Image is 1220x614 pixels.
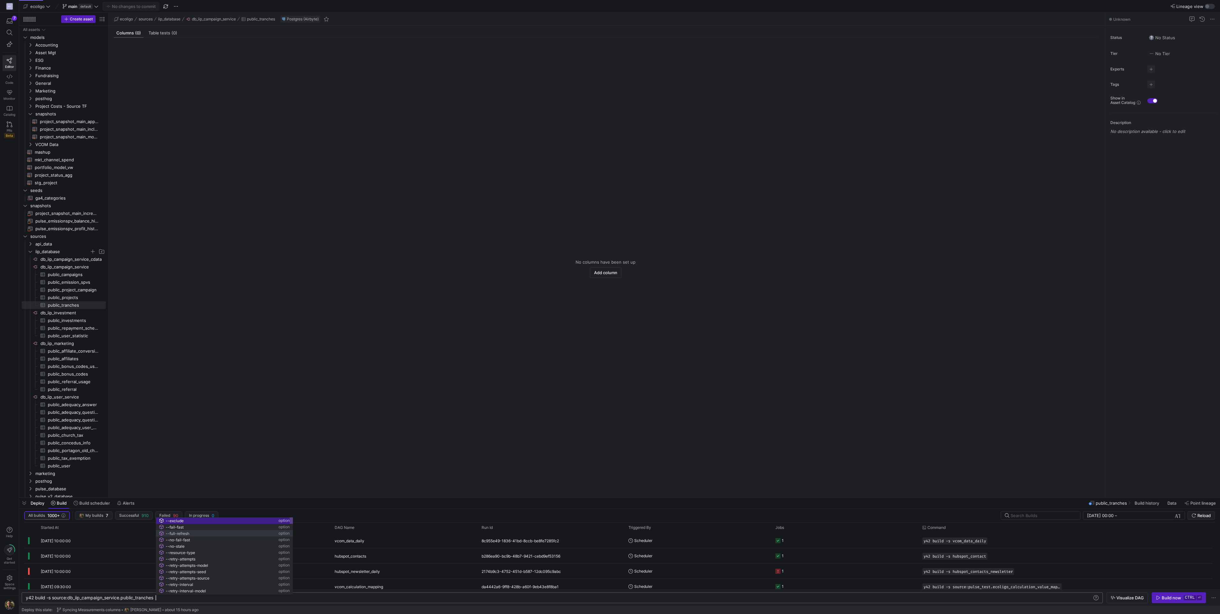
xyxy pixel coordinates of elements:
[1107,592,1148,603] button: Visualize DAG
[22,324,106,332] div: Press SPACE to select this row.
[22,393,106,401] a: db_iip_user_service​​​​​​​​
[24,511,70,520] button: All builds1000+
[156,556,293,562] div: --retry-attempts, docs: optionAttempts to retry: 1-10
[22,447,106,454] a: public_portagon_old_church_tax​​​​​​​​​
[40,263,105,271] span: db_iip_campaign_service​​​​​​​​
[35,240,105,248] span: api_data
[478,564,625,579] div: 2174b9c3-4752-451d-b587-12dc095c9abc
[1135,501,1159,506] span: Build history
[35,149,98,156] span: mashup​​​​​​​​​​
[22,225,106,232] a: pulse_emissionspv_profit_historical​​​​​​​
[22,263,106,271] div: Press SPACE to select this row.
[22,271,106,278] div: Press SPACE to select this row.
[22,271,106,278] a: public_campaigns​​​​​​​​​
[22,56,106,64] div: Press SPACE to select this row.
[156,530,293,537] div: --full-refresh, docs: optionRuns a full import on every node of the selection.
[22,332,106,340] a: public_user_statistic​​​​​​​​​
[4,113,15,116] span: Catalog
[22,294,106,301] div: Press SPACE to select this row.
[22,202,106,209] div: Press SPACE to select this row.
[68,4,77,9] span: main
[156,575,293,581] div: --retry-attempts-source, docs: optionAttempts to retry source: 1-10
[79,513,84,518] img: https://storage.googleapis.com/y42-prod-data-exchange/images/7e7RzXvUWcEhWhf8BYUbRCghczaQk4zBh2Nv...
[22,248,106,255] div: Press SPACE to select this row.
[35,95,105,102] span: posthog
[22,164,106,171] a: portfolio_model_vw​​​​​​​​​​
[48,279,98,286] span: public_emission_spvs​​​​​​​​​
[40,133,98,141] span: project_snapshot_main_monthly_vw​​​​​​​​​​
[335,564,380,579] span: hubspot_newsletter_daily
[130,608,161,612] span: [PERSON_NAME]
[22,49,106,56] div: Press SPACE to select this row.
[22,255,106,263] div: Press SPACE to select this row.
[22,347,106,355] a: public_affiliate_conversions​​​​​​​​​
[185,511,218,520] button: In progress0
[158,17,180,21] span: iip_database
[1197,595,1202,600] kbd: ⏎
[22,64,106,72] div: Press SPACE to select this row.
[48,439,98,447] span: public_concedus_info​​​​​​​​​
[22,156,106,164] div: Press SPACE to select this row.
[22,294,106,301] a: public_projects​​​​​​​​​
[48,332,98,340] span: public_user_statistic​​​​​​​​​
[79,4,93,9] span: default
[61,2,100,11] button: maindefault
[1162,595,1181,600] div: Build now
[40,309,105,317] span: db_iip_investment​​​​​​​​
[137,15,154,23] button: sources
[22,164,106,171] div: Press SPACE to select this row.
[22,424,106,431] a: public_adequacy_user_status​​​​​​​​​
[4,600,15,610] img: https://storage.googleapis.com/y42-prod-data-exchange/images/7e7RzXvUWcEhWhf8BYUbRCghczaQk4zBh2Nv...
[247,17,275,21] span: public_tranches
[279,594,290,600] span: option
[1110,51,1142,56] span: Tier
[1118,513,1160,518] input: End datetime
[22,309,106,317] div: Press SPACE to select this row.
[3,542,16,567] button: Getstarted
[35,64,105,72] span: Finance
[3,103,16,119] a: Catalog
[48,386,98,393] span: public_referral​​​​​​​​​
[594,270,617,275] span: Add column
[22,102,106,110] div: Press SPACE to select this row.
[165,531,189,536] span: --full-refresh
[22,2,52,11] button: ecoligo
[165,588,206,593] span: --retry-interval-model
[156,15,182,23] button: iip_database
[22,332,106,340] div: Press SPACE to select this row.
[3,572,16,593] a: Spacesettings
[156,568,293,575] div: --retry-attempts-seed, docs: optionAttempts to retry source: 1-10
[1167,501,1176,506] span: Data
[35,248,90,255] span: iip_database
[35,156,98,164] span: mkt_channel_spend​​​​​​​​​​
[1149,51,1154,56] img: No tier
[22,133,106,141] div: Press SPACE to select this row.
[22,385,106,393] a: public_referral​​​​​​​​​
[3,55,16,71] a: Editor
[48,325,98,332] span: public_repayment_schedules​​​​​​​​​
[189,513,209,518] span: In progress
[22,454,106,462] a: public_tax_exemption​​​​​​​​​
[22,125,106,133] div: Press SPACE to select this row.
[48,432,98,439] span: public_church_tax​​​​​​​​​
[5,65,14,69] span: Editor
[48,455,98,462] span: public_tax_exemption​​​​​​​​​
[22,194,106,202] a: ga4_categories​​​​​​
[1182,498,1219,508] button: Point lineage
[3,87,16,103] a: Monitor
[279,537,290,543] span: option
[5,81,13,84] span: Code
[48,409,98,416] span: public_adequacy_question_user_map​​​​​​​​​
[279,588,290,594] span: option
[156,543,293,549] div: --no-stale, docs: optionOption to filter for stale only jobs.
[35,72,105,79] span: Fundraising
[35,87,105,95] span: Marketing
[1197,513,1211,518] span: Reload
[61,15,96,23] button: Create asset
[70,17,93,21] span: Create asset
[478,533,625,548] div: 8c955e49-1836-41bd-8ccb-be8fe7285fc2
[48,416,98,424] span: public_adequacy_question​​​​​​​​​
[22,87,106,95] div: Press SPACE to select this row.
[22,209,106,217] div: Press SPACE to select this row.
[22,194,106,202] div: Press SPACE to select this row.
